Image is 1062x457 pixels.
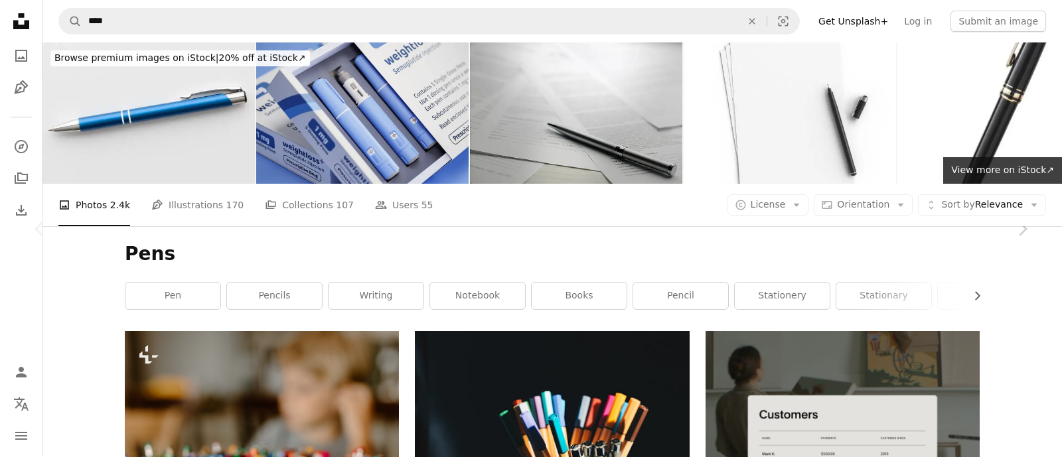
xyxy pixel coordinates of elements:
[810,11,896,32] a: Get Unsplash+
[8,74,35,101] a: Illustrations
[982,165,1062,293] a: Next
[8,359,35,385] a: Log in / Sign up
[965,283,980,309] button: scroll list to the right
[54,52,306,63] span: 20% off at iStock ↗
[42,42,318,74] a: Browse premium images on iStock|20% off at iStock↗
[470,42,682,184] img: contract series - Stock Image
[125,283,220,309] a: pen
[684,42,896,184] img: Empty white papers with pen on white background
[151,184,244,226] a: Illustrations 170
[265,184,354,226] a: Collections 107
[256,42,469,184] img: Two packages of 5 dosing pens each of a fictitious Semiglutin drug used for weight loss (antidiab...
[421,198,433,212] span: 55
[336,198,354,212] span: 107
[8,423,35,449] button: Menu
[58,8,800,34] form: Find visuals sitewide
[415,416,689,428] a: pencil and pencil on container
[837,199,889,210] span: Orientation
[633,283,728,309] a: pencil
[727,194,809,216] button: License
[918,194,1046,216] button: Sort byRelevance
[896,11,940,32] a: Log in
[951,164,1054,175] span: View more on iStock ↗
[941,199,974,210] span: Sort by
[329,283,423,309] a: writing
[737,9,767,34] button: Clear
[8,391,35,417] button: Language
[950,11,1046,32] button: Submit an image
[59,9,82,34] button: Search Unsplash
[42,42,255,184] img: Blue office pen on white background
[8,133,35,160] a: Explore
[125,242,980,266] h1: Pens
[814,194,913,216] button: Orientation
[54,52,218,63] span: Browse premium images on iStock |
[375,184,433,226] a: Users 55
[836,283,931,309] a: stationary
[938,283,1033,309] a: markers
[226,198,244,212] span: 170
[227,283,322,309] a: pencils
[941,198,1023,212] span: Relevance
[532,283,627,309] a: books
[751,199,786,210] span: License
[767,9,799,34] button: Visual search
[8,42,35,69] a: Photos
[430,283,525,309] a: notebook
[943,157,1062,184] a: View more on iStock↗
[735,283,830,309] a: stationery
